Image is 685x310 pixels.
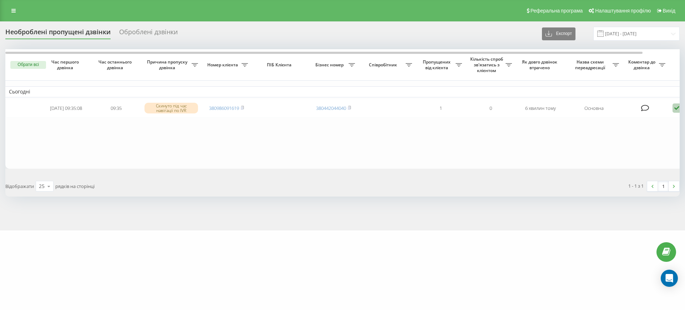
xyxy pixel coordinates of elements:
[416,99,466,118] td: 1
[312,62,349,68] span: Бізнес номер
[569,59,613,70] span: Назва схеми переадресації
[316,105,346,111] a: 380442044040
[469,56,506,73] span: Кількість спроб зв'язатись з клієнтом
[628,182,644,189] div: 1 - 1 з 1
[258,62,303,68] span: ПІБ Клієнта
[41,99,91,118] td: [DATE] 09:35:08
[5,28,111,39] div: Необроблені пропущені дзвінки
[419,59,456,70] span: Пропущених від клієнта
[39,183,45,190] div: 25
[565,99,623,118] td: Основна
[209,105,239,111] a: 380986091619
[663,8,675,14] span: Вихід
[466,99,516,118] td: 0
[144,59,192,70] span: Причина пропуску дзвінка
[542,27,575,40] button: Експорт
[626,59,659,70] span: Коментар до дзвінка
[661,270,678,287] div: Open Intercom Messenger
[5,183,34,189] span: Відображати
[119,28,178,39] div: Оброблені дзвінки
[595,8,651,14] span: Налаштування профілю
[362,62,406,68] span: Співробітник
[55,183,95,189] span: рядків на сторінці
[205,62,242,68] span: Номер клієнта
[658,181,669,191] a: 1
[47,59,85,70] span: Час першого дзвінка
[97,59,135,70] span: Час останнього дзвінка
[516,99,565,118] td: 6 хвилин тому
[144,103,198,113] div: Скинуто під час навігації по IVR
[91,99,141,118] td: 09:35
[521,59,560,70] span: Як довго дзвінок втрачено
[531,8,583,14] span: Реферальна програма
[10,61,46,69] button: Обрати всі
